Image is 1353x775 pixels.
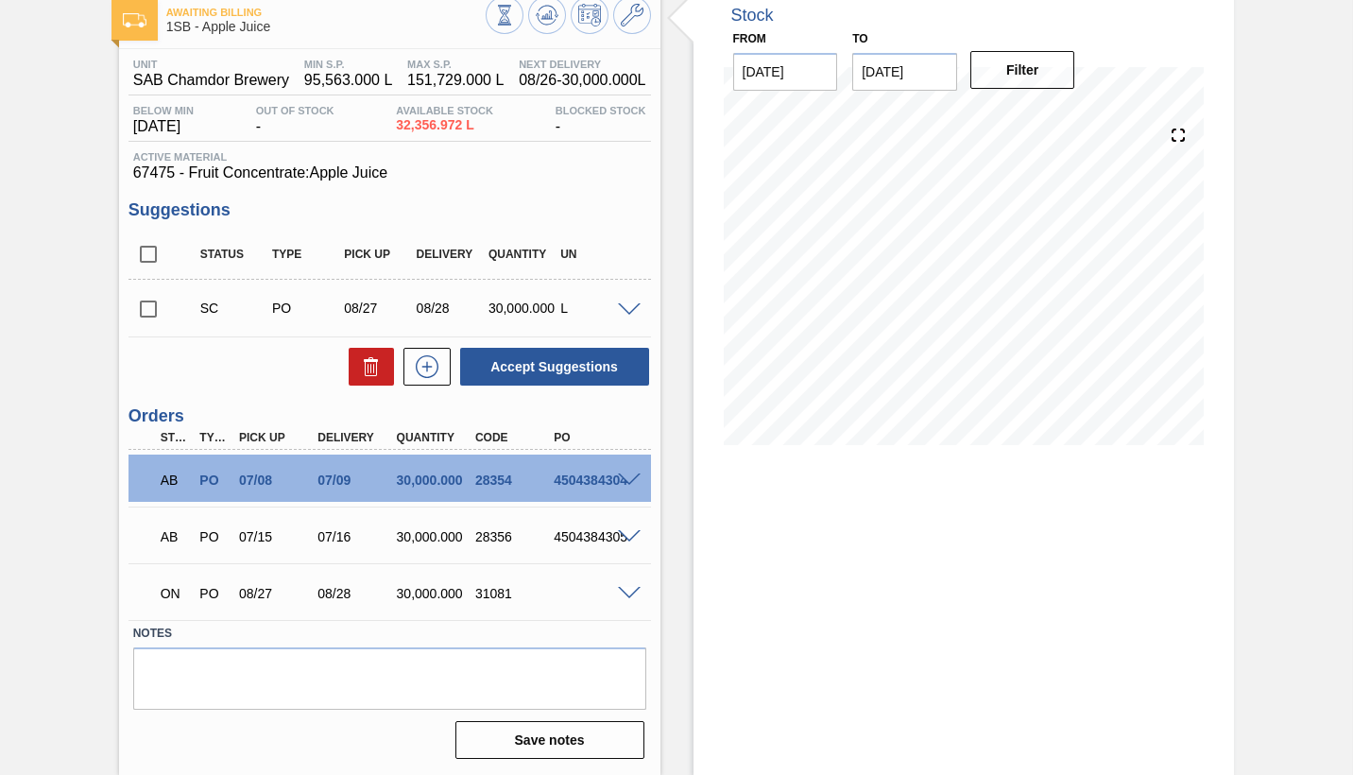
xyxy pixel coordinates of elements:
[195,586,233,601] div: Purchase order
[339,301,417,316] div: 08/27/2025
[133,105,194,116] span: Below Min
[733,32,766,45] label: From
[394,348,451,386] div: New suggestion
[161,586,190,601] p: ON
[460,348,649,386] button: Accept Suggestions
[455,721,644,759] button: Save notes
[970,51,1075,89] button: Filter
[412,248,489,261] div: Delivery
[412,301,489,316] div: 08/28/2025
[551,105,651,135] div: -
[234,431,320,444] div: Pick up
[313,473,399,488] div: 07/09/2025
[549,529,635,544] div: 4504384305
[156,516,195,558] div: Awaiting Billing
[549,431,635,444] div: PO
[128,200,651,220] h3: Suggestions
[234,473,320,488] div: 07/08/2025
[313,586,399,601] div: 08/28/2025
[313,529,399,544] div: 07/16/2025
[195,529,233,544] div: Purchase order
[392,473,478,488] div: 30,000.000
[267,248,345,261] div: Type
[195,431,233,444] div: Type
[133,151,646,163] span: Active Material
[484,301,561,316] div: 30,000.000
[304,59,392,70] span: MIN S.P.
[339,348,394,386] div: Delete Suggestions
[519,72,645,89] span: 08/26 - 30,000.000 L
[234,586,320,601] div: 08/27/2025
[407,59,504,70] span: MAX S.P.
[392,431,478,444] div: Quantity
[196,248,273,261] div: Status
[471,431,557,444] div: Code
[251,105,339,135] div: -
[123,13,146,27] img: Ícone
[484,248,561,261] div: Quantity
[556,105,646,116] span: Blocked Stock
[267,301,345,316] div: Purchase order
[161,473,190,488] p: AB
[392,529,478,544] div: 30,000.000
[731,6,774,26] div: Stock
[396,118,493,132] span: 32,356.972 L
[852,32,867,45] label: to
[166,20,486,34] span: 1SB - Apple Juice
[549,473,635,488] div: 4504384304
[156,431,195,444] div: Step
[556,301,633,316] div: L
[133,620,646,647] label: Notes
[133,164,646,181] span: 67475 - Fruit Concentrate:Apple Juice
[733,53,838,91] input: mm/dd/yyyy
[852,53,957,91] input: mm/dd/yyyy
[161,529,190,544] p: AB
[407,72,504,89] span: 151,729.000 L
[313,431,399,444] div: Delivery
[471,529,557,544] div: 28356
[133,72,289,89] span: SAB Chamdor Brewery
[451,346,651,387] div: Accept Suggestions
[156,459,195,501] div: Awaiting Billing
[396,105,493,116] span: Available Stock
[133,118,194,135] span: [DATE]
[392,586,478,601] div: 30,000.000
[133,59,289,70] span: Unit
[195,473,233,488] div: Purchase order
[166,7,486,18] span: Awaiting Billing
[128,406,651,426] h3: Orders
[156,573,195,614] div: Negotiating Order
[196,301,273,316] div: Suggestion Created
[339,248,417,261] div: Pick up
[256,105,334,116] span: Out Of Stock
[304,72,392,89] span: 95,563.000 L
[556,248,633,261] div: UN
[471,586,557,601] div: 31081
[234,529,320,544] div: 07/15/2025
[519,59,645,70] span: Next Delivery
[471,473,557,488] div: 28354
